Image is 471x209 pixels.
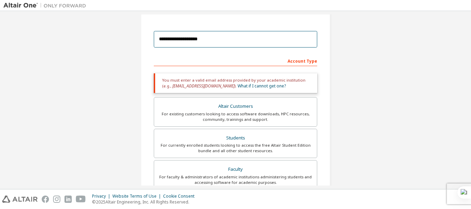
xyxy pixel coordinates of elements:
[3,2,90,9] img: Altair One
[154,73,317,93] div: You must enter a valid email address provided by your academic institution (e.g., ).
[42,196,49,203] img: facebook.svg
[2,196,38,203] img: altair_logo.svg
[92,199,199,205] p: © 2025 Altair Engineering, Inc. All Rights Reserved.
[92,194,112,199] div: Privacy
[172,83,234,89] span: [EMAIL_ADDRESS][DOMAIN_NAME]
[76,196,86,203] img: youtube.svg
[158,111,313,122] div: For existing customers looking to access software downloads, HPC resources, community, trainings ...
[53,196,60,203] img: instagram.svg
[64,196,72,203] img: linkedin.svg
[154,55,317,66] div: Account Type
[158,102,313,111] div: Altair Customers
[112,194,163,199] div: Website Terms of Use
[163,194,199,199] div: Cookie Consent
[158,165,313,174] div: Faculty
[158,133,313,143] div: Students
[158,143,313,154] div: For currently enrolled students looking to access the free Altair Student Edition bundle and all ...
[158,174,313,185] div: For faculty & administrators of academic institutions administering students and accessing softwa...
[238,83,286,89] a: What if I cannot get one?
